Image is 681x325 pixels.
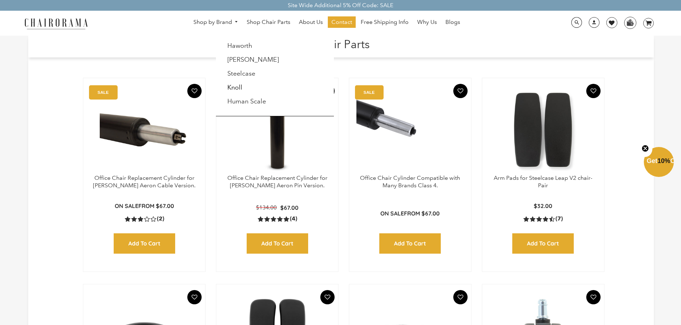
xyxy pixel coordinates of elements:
[445,19,460,26] span: Blogs
[243,16,294,28] a: Shop Chair Parts
[417,19,437,26] span: Why Us
[328,16,356,28] a: Contact
[414,16,440,28] a: Why Us
[227,42,252,50] a: Haworth
[657,157,670,164] span: 10%
[357,16,412,28] a: Free Shipping Info
[647,157,680,164] span: Get Off
[227,70,255,77] a: Steelcase
[295,16,326,28] a: About Us
[227,97,266,105] a: Human Scale
[625,17,636,28] img: WhatsApp_Image_2024-07-12_at_16.23.01.webp
[644,148,674,178] div: Get10%OffClose teaser
[442,16,464,28] a: Blogs
[20,17,92,30] img: chairorama
[361,19,409,26] span: Free Shipping Info
[299,19,323,26] span: About Us
[331,19,352,26] span: Contact
[227,56,279,64] a: [PERSON_NAME]
[190,17,242,28] a: Shop by Brand
[227,83,242,91] a: Knoll
[122,16,531,30] nav: DesktopNavigation
[247,19,290,26] span: Shop Chair Parts
[638,141,652,157] button: Close teaser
